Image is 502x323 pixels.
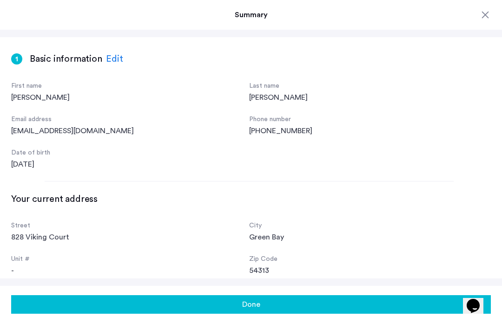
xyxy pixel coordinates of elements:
div: - [11,265,249,276]
div: Phone number [249,114,487,125]
div: Zip Code [249,254,487,265]
div: First name [11,81,249,92]
div: Date of birth [11,148,249,159]
div: 1 [11,53,22,65]
div: [PERSON_NAME] [11,92,249,103]
div: Edit [106,52,123,66]
div: 828 Viking Court [11,232,249,243]
div: Unit # [11,254,249,265]
h3: Basic information [30,52,102,65]
div: 54313 [249,265,487,276]
div: City [249,220,487,232]
div: [PERSON_NAME] [249,92,487,103]
div: Last name [249,81,487,92]
div: Green Bay [249,232,487,243]
div: [PHONE_NUMBER] [249,125,487,136]
h3: Your current address [11,193,98,206]
div: Email address [11,114,249,125]
button: Done [11,295,491,314]
iframe: chat widget [463,286,493,314]
h3: Summary [11,9,491,20]
div: Street [11,220,249,232]
div: [DATE] [11,159,249,170]
div: [EMAIL_ADDRESS][DOMAIN_NAME] [11,125,249,136]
